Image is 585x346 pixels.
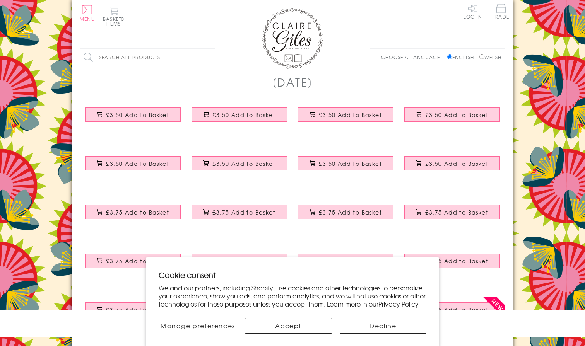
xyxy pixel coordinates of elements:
span: 0 items [106,15,124,27]
span: £3.50 Add to Basket [106,111,169,119]
button: £3.75 Add to Basket [192,205,287,219]
span: £3.75 Add to Basket [425,208,488,216]
button: £3.50 Add to Basket [298,107,394,122]
button: £3.50 Add to Basket [85,107,181,122]
span: £3.50 Add to Basket [319,111,382,119]
input: Welsh [479,54,484,59]
span: £3.75 Add to Basket [212,208,275,216]
span: £3.50 Add to Basket [106,160,169,167]
button: £3.75 Add to Basket [85,302,181,317]
h1: [DATE] [272,74,313,90]
button: £3.50 Add to Basket [192,107,287,122]
a: Mother's Day Card, Floral, Lovely Grandma, Embellished with colourful pompoms £3.75 Add to Basket [292,248,399,281]
button: £3.50 Add to Basket [298,156,394,170]
a: Mother's Day Card, Mum You Rock, text foiled in shiny gold £3.50 Add to Basket [399,102,505,135]
label: Welsh [479,54,501,61]
input: Search [207,49,215,66]
p: Choose a language: [381,54,446,61]
a: Mother's Day Card, Best Mum, Happy Mother's Day £3.50 Add to Basket [399,150,505,184]
a: Mother's Day Card, Fab Mum, text foiled in shiny gold £3.50 Add to Basket [186,102,292,135]
img: Claire Giles Greetings Cards [262,8,323,69]
button: £3.75 Add to Basket [85,205,181,219]
a: Log In [464,4,482,19]
a: Privacy Policy [378,299,419,309]
button: £3.75 Add to Basket [298,254,394,268]
button: £3.50 Add to Basket [404,107,500,122]
span: £3.75 Add to Basket [425,306,488,314]
a: Mother's Day Card, Marvelous Mum, text foiled in shiny gold £3.50 Add to Basket [292,150,399,184]
a: Mother's Day Card, Floral Pattern, Embellished with colourful pompoms £3.75 Add to Basket [80,248,186,281]
button: £3.75 Add to Basket [85,254,181,268]
a: Mother's Day Card, Gold Stars, text foiled in shiny gold £3.50 Add to Basket [80,150,186,184]
span: £3.50 Add to Basket [425,111,488,119]
span: £3.75 Add to Basket [106,208,169,216]
span: £3.75 Add to Basket [106,257,169,265]
span: £3.75 Add to Basket [425,257,488,265]
h2: Cookie consent [159,269,426,280]
button: Menu [80,5,95,21]
span: £3.50 Add to Basket [212,111,275,119]
span: £3.50 Add to Basket [425,160,488,167]
span: Trade [493,4,509,19]
button: Decline [340,318,427,334]
a: Mother's Day Card, Flowers Bouquet, Embellished with a colourful tassel £3.75 Add to Basket [399,199,505,232]
button: £3.75 Add to Basket [404,205,500,219]
span: Manage preferences [161,321,235,330]
a: Mother's Day Card, Yellow Leaf Wreath, Nanna, Embellished with a tassel £3.75 Add to Basket [186,199,292,232]
a: Mother's Day Card, Flowers & Peas, Embellished with a colourful tassel £3.75 Add to Basket [292,199,399,232]
span: £3.50 Add to Basket [212,160,275,167]
button: £3.75 Add to Basket [404,254,500,268]
button: £3.50 Add to Basket [85,156,181,170]
span: £3.50 Add to Basket [319,160,382,167]
button: Accept [245,318,332,334]
a: Mother's Day Card, Bouquet, Happy Mother's Day, Mum, Tassel Embellished £3.75 Add to Basket [80,199,186,232]
a: Mother's Day Card, Mum, You're Brilliant, Mum £3.50 Add to Basket [80,102,186,135]
button: £3.75 Add to Basket [298,205,394,219]
button: Manage preferences [159,318,237,334]
span: Menu [80,15,95,22]
a: Mother's Day Card, Awesome Mum, text foiled in shiny gold £3.50 Add to Basket [186,150,292,184]
a: Mother's Day Card, Rainbow, Mum, Embellished with a colourful tassel £3.75 Add to Basket [80,297,186,330]
span: £3.75 Add to Basket [106,306,169,314]
button: £3.50 Add to Basket [404,156,500,170]
button: £3.75 Add to Basket [192,254,287,268]
a: Mother's Day Card, Lush Mam, text foiled in shiny gold £3.50 Add to Basket [292,102,399,135]
button: Basket0 items [103,6,124,26]
button: £3.75 Add to Basket [404,302,500,317]
a: Trade [493,4,509,20]
a: Mother's Day Card, Pink Star heart, Granny, Embellished with a colourful tassel £3.75 Add to Basket [399,297,505,330]
p: We and our partners, including Shopify, use cookies and other technologies to personalize your ex... [159,284,426,308]
label: English [447,54,478,61]
input: English [447,54,452,59]
button: £3.50 Add to Basket [192,156,287,170]
a: Mother's Day Card, Bouquet in a Vase, Embellished with a colourful tassel £3.75 Add to Basket [399,248,505,281]
input: Search all products [80,49,215,66]
span: £3.75 Add to Basket [319,208,382,216]
a: Mother's Day Card, Flowers, Special Mum, Embellished with colourful pompoms £3.75 Add to Basket [186,248,292,281]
